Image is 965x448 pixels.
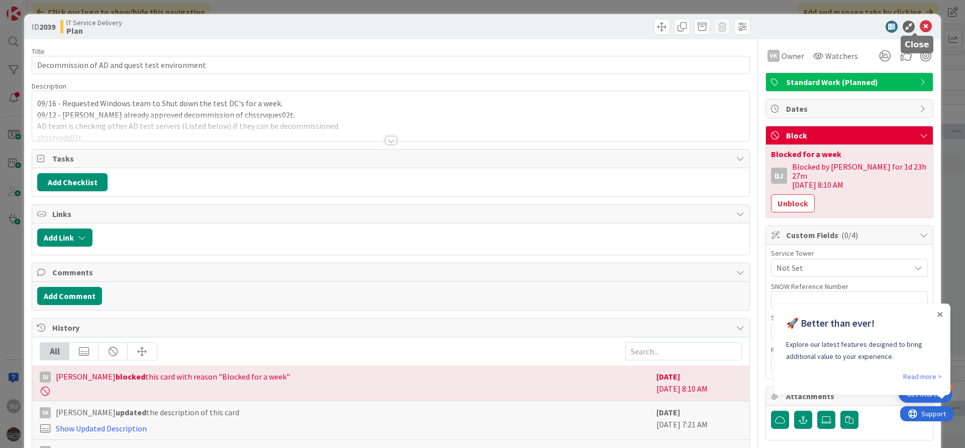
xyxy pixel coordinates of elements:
span: Links [52,208,731,220]
div: Size [771,314,928,321]
div: [DATE] 8:10 AM [656,370,742,396]
label: SNOW Reference Number [771,282,848,291]
span: Dates [786,103,915,115]
span: Owner [782,50,804,62]
b: [DATE] [656,407,680,417]
span: Tasks [52,153,731,165]
b: blocked [116,371,145,382]
p: 09/16 - Requested Windows team to Shut down the test DC's for a week. [37,98,744,109]
span: Watchers [825,50,858,62]
button: Unblock [771,194,815,212]
button: Add Checklist [37,173,108,191]
span: History [52,322,731,334]
div: All [40,343,69,360]
div: Blocked for a week [771,150,928,158]
span: Support [21,2,46,14]
a: Show Updated Description [56,423,147,433]
span: ( 0/4 ) [841,230,858,240]
span: Standard Work (Planned) [786,76,915,88]
div: Priority [771,346,928,353]
span: Block [786,129,915,141]
p: 09/12 - [PERSON_NAME] already approved decommission of chssrvques02t. [37,109,744,121]
span: [PERSON_NAME] the description of this card [56,406,239,418]
div: VK [40,407,51,418]
div: DJ [771,168,787,184]
div: Blocked by [PERSON_NAME] for 1d 23h 27m [DATE] 8:10 AM [792,162,928,189]
span: Comments [52,266,731,278]
div: DJ [40,371,51,383]
span: Not Set [777,262,910,274]
button: Add Comment [37,287,102,305]
iframe: UserGuiding Product Updates RC Tooltip [774,304,953,399]
span: Description [32,82,66,91]
b: updated [116,407,146,417]
span: [PERSON_NAME] this card with reason "Blocked for a week" [56,370,290,383]
div: [DATE] 7:21 AM [656,406,742,434]
input: type card name here... [32,56,750,74]
b: [DATE] [656,371,680,382]
button: Add Link [37,229,92,247]
span: Custom Fields [786,229,915,241]
div: Service Tower [771,250,928,257]
h5: Close [905,40,929,49]
input: Search... [625,342,742,360]
div: VK [767,50,780,62]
